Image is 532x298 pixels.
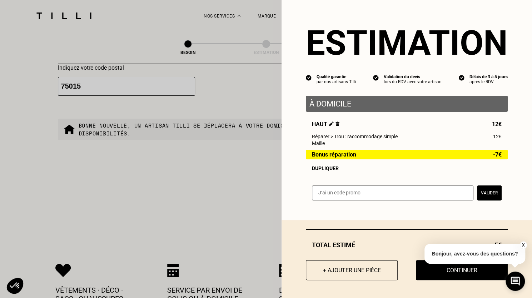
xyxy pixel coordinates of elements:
[493,134,502,139] span: 12€
[317,74,356,79] div: Qualité garantie
[424,244,525,264] p: Bonjour, avez-vous des questions?
[416,260,508,280] button: Continuer
[306,241,508,249] div: Total estimé
[306,74,312,81] img: icon list info
[335,121,339,126] img: Supprimer
[312,185,473,200] input: J‘ai un code promo
[306,260,398,280] button: + Ajouter une pièce
[312,152,356,158] span: Bonus réparation
[317,79,356,84] div: par nos artisans Tilli
[493,152,502,158] span: -7€
[312,165,502,171] div: Dupliquer
[384,74,442,79] div: Validation du devis
[309,99,504,108] p: À domicile
[492,121,502,128] span: 12€
[469,74,508,79] div: Délais de 3 à 5 jours
[373,74,379,81] img: icon list info
[459,74,464,81] img: icon list info
[312,121,339,128] span: Haut
[306,23,508,63] section: Estimation
[469,79,508,84] div: après le RDV
[329,121,334,126] img: Éditer
[312,134,398,139] span: Réparer > Trou : raccommodage simple
[384,79,442,84] div: lors du RDV avec votre artisan
[519,241,527,249] button: X
[312,140,325,146] span: Maille
[477,185,502,200] button: Valider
